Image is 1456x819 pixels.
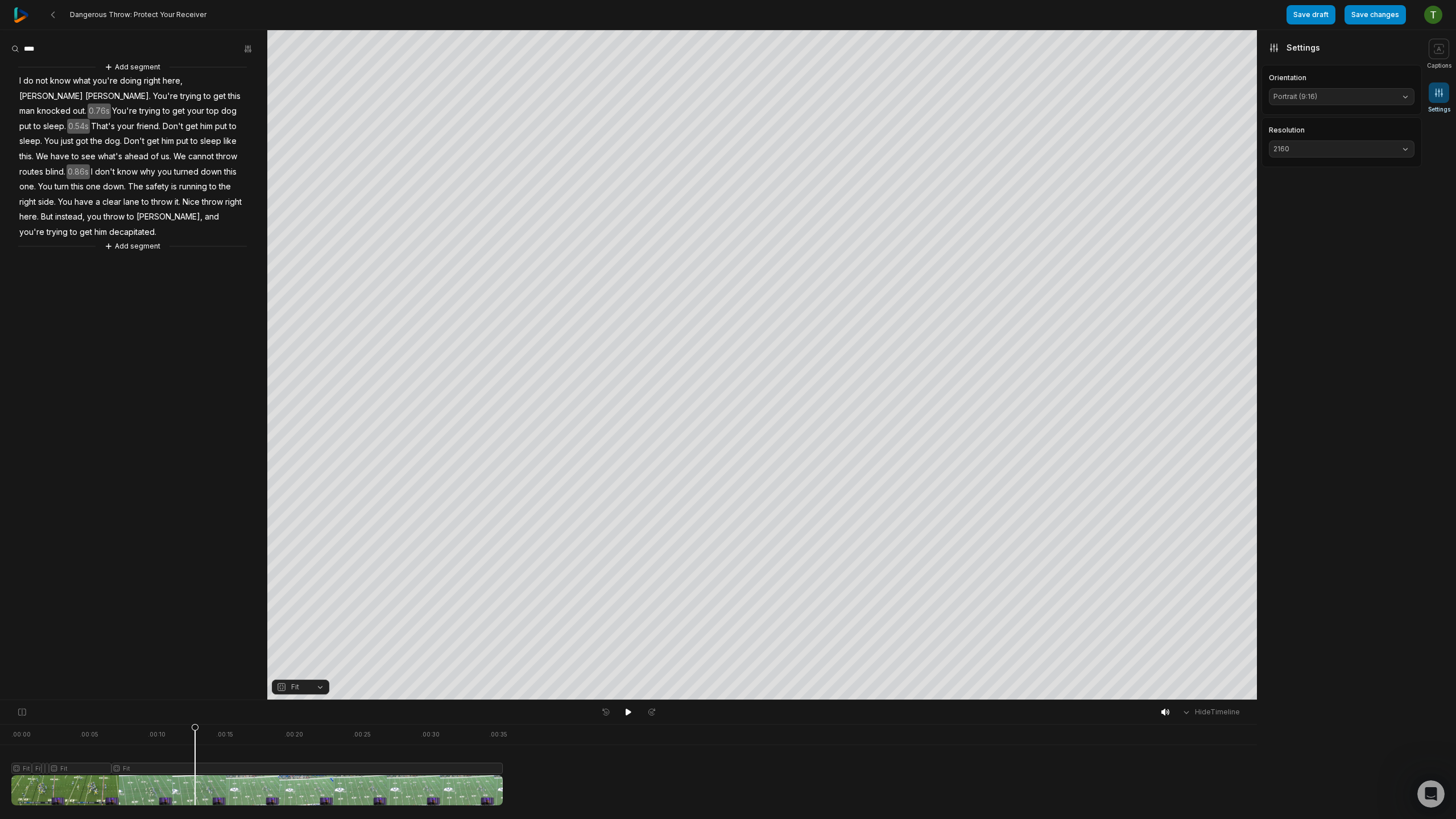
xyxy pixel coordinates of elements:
[67,164,90,180] span: 0.86s
[160,134,175,149] span: him
[93,225,108,240] span: him
[116,119,135,134] span: your
[199,119,214,134] span: him
[69,225,78,240] span: to
[215,149,238,164] span: throw
[146,134,160,149] span: get
[218,179,232,195] span: the
[173,164,200,180] span: turned
[156,164,173,180] span: you
[90,164,94,180] span: I
[86,209,102,225] span: you
[73,195,94,210] span: have
[1428,105,1450,114] span: Settings
[43,134,60,149] span: You
[135,209,204,225] span: [PERSON_NAME],
[14,7,29,23] img: reap
[18,89,84,104] span: [PERSON_NAME]
[57,195,73,210] span: You
[175,134,189,149] span: put
[135,119,162,134] span: friend.
[92,73,119,89] span: you're
[67,119,90,134] span: 0.54s
[138,104,162,119] span: trying
[55,6,129,14] h1: [PERSON_NAME]
[97,149,123,164] span: what's
[18,73,22,89] span: I
[160,149,172,164] span: us.
[42,119,67,134] span: sleep.
[94,164,116,180] span: don't
[170,179,178,195] span: is
[202,89,212,104] span: to
[227,89,242,104] span: this
[72,73,92,89] span: what
[1269,140,1414,158] button: 2160
[84,89,152,104] span: [PERSON_NAME].
[1287,5,1335,24] button: Save draft
[32,119,42,134] span: to
[144,179,170,195] span: safety
[116,164,139,180] span: know
[40,209,54,225] span: But
[222,134,238,149] span: like
[18,164,44,180] span: routes
[53,179,70,195] span: turn
[139,164,156,180] span: why
[199,134,222,149] span: sleep
[122,195,140,210] span: lane
[102,61,163,73] button: Add segment
[220,104,238,119] span: dog
[9,92,187,184] div: Hi Takeovert2, ​ Sam here from reap 👋🏼. Thanks for reaching out and apologies for the inconvenien...
[9,242,218,258] div: [DATE]
[22,73,35,89] span: do
[111,104,138,119] span: You're
[36,363,45,373] button: Gif picker
[143,73,162,89] span: right
[80,149,97,164] span: see
[9,51,218,66] div: [DATE]
[18,99,177,177] div: Hi Takeovert2, ﻿​﻿ ﻿Sam here from reap 👋🏼. Thanks for reaching out and apologies for the inconven...
[54,363,63,373] button: Upload attachment
[1427,61,1451,70] span: Captions
[171,104,186,119] span: get
[9,193,218,208] div: [DATE]
[49,149,71,164] span: have
[75,134,89,149] span: got
[49,69,113,77] b: [PERSON_NAME]
[121,216,209,225] a: [URL][DOMAIN_NAME]
[187,149,215,164] span: cannot
[18,225,45,240] span: you're
[204,209,220,225] span: and
[127,179,144,195] span: The
[272,680,329,694] button: Fit
[72,363,81,373] button: Start recording
[104,134,123,149] span: dog.
[32,6,51,24] img: Profile image for Sam
[119,73,143,89] span: doing
[70,179,85,195] span: this
[150,149,160,164] span: of
[184,119,199,134] span: get
[18,149,35,164] span: this.
[162,73,184,89] span: here,
[208,179,218,195] span: to
[150,195,173,210] span: throw
[18,179,37,195] span: one.
[70,10,206,19] span: Dangerous Throw: Protect Your Receiver
[9,66,218,92] div: Sam says…
[18,134,43,149] span: sleep.
[44,164,67,180] span: blind.
[60,134,75,149] span: just
[18,104,36,119] span: man
[10,340,218,359] textarea: Message…
[49,73,72,89] span: know
[37,179,53,195] span: You
[35,73,49,89] span: not
[18,195,37,210] span: right
[123,149,150,164] span: ahead
[18,264,177,332] div: Thanks for sharing the video link. I have forwarded your issue to the engineering team and will u...
[102,240,163,253] button: Add segment
[228,119,238,134] span: to
[181,195,201,210] span: Nice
